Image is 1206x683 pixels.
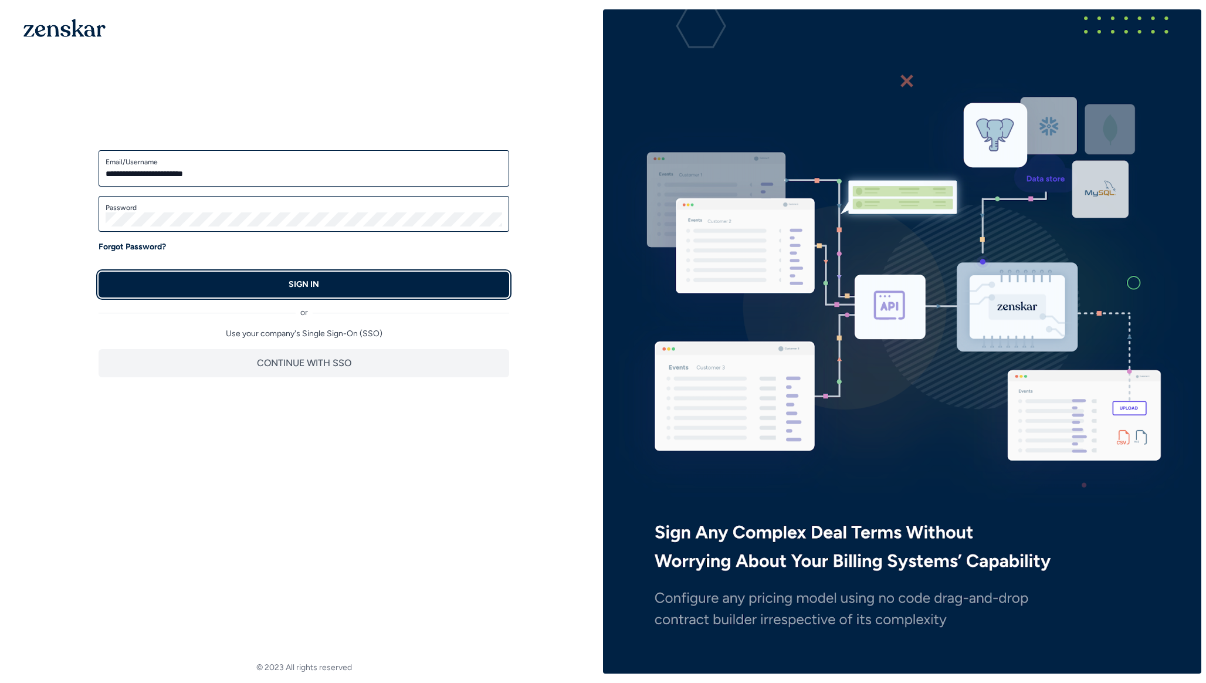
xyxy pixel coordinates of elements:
[99,272,509,297] button: SIGN IN
[106,157,502,167] label: Email/Username
[99,241,166,253] a: Forgot Password?
[99,297,509,319] div: or
[106,203,502,212] label: Password
[99,328,509,340] p: Use your company's Single Sign-On (SSO)
[289,279,319,290] p: SIGN IN
[5,662,603,674] footer: © 2023 All rights reserved
[23,19,106,37] img: 1OGAJ2xQqyY4LXKgY66KYq0eOWRCkrZdAb3gUhuVAqdWPZE9SRJmCz+oDMSn4zDLXe31Ii730ItAGKgCKgCCgCikA4Av8PJUP...
[99,349,509,377] button: CONTINUE WITH SSO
